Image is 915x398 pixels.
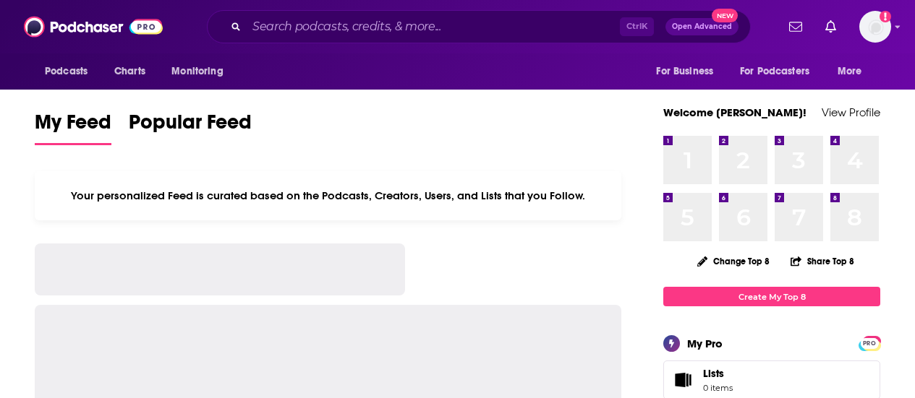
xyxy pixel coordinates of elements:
[859,11,891,43] button: Show profile menu
[114,61,145,82] span: Charts
[207,10,751,43] div: Search podcasts, credits, & more...
[620,17,654,36] span: Ctrl K
[35,58,106,85] button: open menu
[703,367,724,380] span: Lists
[129,110,252,143] span: Popular Feed
[731,58,830,85] button: open menu
[712,9,738,22] span: New
[672,23,732,30] span: Open Advanced
[790,247,855,275] button: Share Top 8
[663,105,807,119] a: Welcome [PERSON_NAME]!
[687,337,723,350] div: My Pro
[703,383,733,393] span: 0 items
[859,11,891,43] span: Logged in as ShannonHennessey
[35,110,111,145] a: My Feed
[783,14,808,39] a: Show notifications dropdown
[105,58,154,85] a: Charts
[161,58,242,85] button: open menu
[35,171,621,220] div: Your personalized Feed is curated based on the Podcasts, Creators, Users, and Lists that you Follow.
[827,58,880,85] button: open menu
[656,61,713,82] span: For Business
[171,61,223,82] span: Monitoring
[880,11,891,22] svg: Add a profile image
[820,14,842,39] a: Show notifications dropdown
[665,18,739,35] button: Open AdvancedNew
[129,110,252,145] a: Popular Feed
[859,11,891,43] img: User Profile
[689,252,778,270] button: Change Top 8
[45,61,88,82] span: Podcasts
[740,61,809,82] span: For Podcasters
[247,15,620,38] input: Search podcasts, credits, & more...
[822,105,880,119] a: View Profile
[838,61,862,82] span: More
[663,287,880,306] a: Create My Top 8
[646,58,731,85] button: open menu
[703,367,733,380] span: Lists
[668,370,697,390] span: Lists
[35,110,111,143] span: My Feed
[861,337,878,348] a: PRO
[24,13,163,40] img: Podchaser - Follow, Share and Rate Podcasts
